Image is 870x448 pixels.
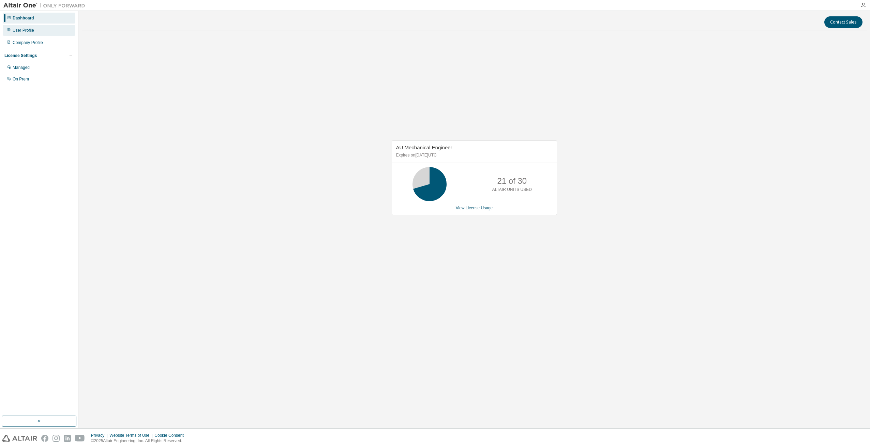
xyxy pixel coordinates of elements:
[2,435,37,442] img: altair_logo.svg
[75,435,85,442] img: youtube.svg
[13,40,43,45] div: Company Profile
[52,435,60,442] img: instagram.svg
[492,187,532,193] p: ALTAIR UNITS USED
[91,438,188,444] p: © 2025 Altair Engineering, Inc. All Rights Reserved.
[154,433,187,438] div: Cookie Consent
[396,145,452,150] span: AU Mechanical Engineer
[41,435,48,442] img: facebook.svg
[497,175,527,187] p: 21 of 30
[4,53,37,58] div: License Settings
[13,76,29,82] div: On Prem
[91,433,109,438] div: Privacy
[824,16,862,28] button: Contact Sales
[64,435,71,442] img: linkedin.svg
[13,65,30,70] div: Managed
[456,206,493,210] a: View License Usage
[13,15,34,21] div: Dashboard
[109,433,154,438] div: Website Terms of Use
[3,2,89,9] img: Altair One
[13,28,34,33] div: User Profile
[396,152,551,158] p: Expires on [DATE] UTC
